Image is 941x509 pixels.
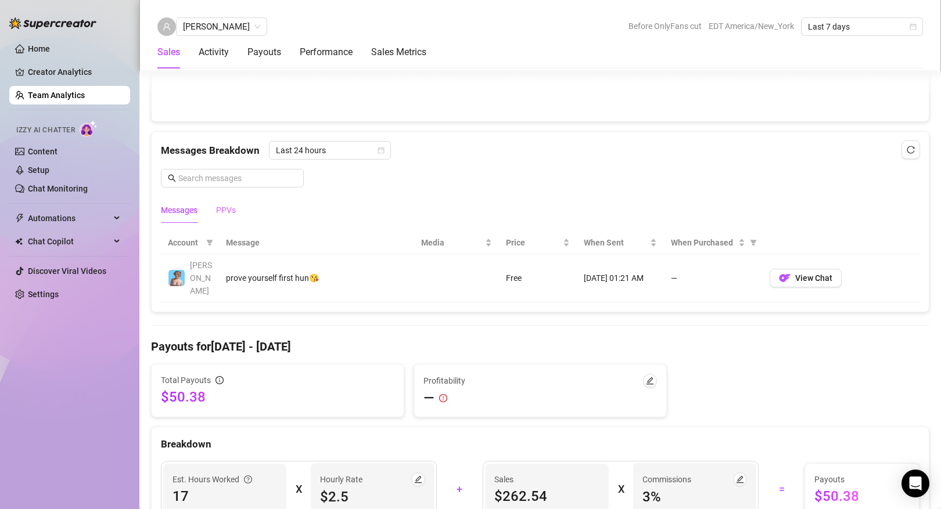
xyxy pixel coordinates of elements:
[168,236,202,249] span: Account
[642,488,747,506] span: 3 %
[168,270,185,286] img: Vanessa
[506,236,560,249] span: Price
[808,18,916,35] span: Last 7 days
[423,389,434,407] span: —
[28,63,121,81] a: Creator Analytics
[161,436,920,452] div: Breakdown
[161,374,211,387] span: Total Payouts
[9,17,96,29] img: logo-BBDzfeDw.svg
[499,254,576,302] td: Free
[770,269,842,287] button: OFView Chat
[628,17,702,35] span: Before OnlyFans cut
[247,45,281,59] div: Payouts
[646,377,654,385] span: edit
[190,261,212,295] span: [PERSON_NAME]
[748,234,759,251] span: filter
[618,480,624,499] div: X
[80,120,98,137] img: AI Chatter
[296,480,301,499] div: X
[163,23,171,31] span: user
[206,239,213,246] span: filter
[173,473,252,486] div: Est. Hours Worked
[15,237,23,246] img: Chat Copilot
[16,125,75,136] span: Izzy AI Chatter
[907,146,915,154] span: reload
[371,45,426,59] div: Sales Metrics
[378,147,385,154] span: calendar
[28,290,59,299] a: Settings
[276,142,384,159] span: Last 24 hours
[216,204,236,216] div: PPVs
[28,165,49,175] a: Setup
[173,487,277,506] span: 17
[161,388,394,406] span: $50.38
[910,23,917,30] span: calendar
[642,473,691,486] article: Commissions
[244,473,252,486] span: question-circle
[494,473,599,486] span: Sales
[183,18,260,35] span: lyka darvin
[577,232,664,254] th: When Sent
[161,141,920,160] div: Messages Breakdown
[28,147,58,156] a: Content
[444,480,476,499] div: +
[664,254,763,302] td: —
[902,470,929,497] div: Open Intercom Messenger
[750,239,757,246] span: filter
[28,184,88,193] a: Chat Monitoring
[161,204,197,216] div: Messages
[439,394,447,402] span: exclamation-circle
[204,234,216,251] span: filter
[671,236,736,249] span: When Purchased
[814,487,910,506] span: $50.38
[423,374,465,387] span: Profitability
[216,376,224,384] span: info-circle
[577,254,664,302] td: [DATE] 01:21 AM
[664,232,763,254] th: When Purchased
[499,232,576,254] th: Price
[766,480,798,499] div: =
[421,236,483,249] span: Media
[219,232,414,254] th: Message
[414,475,422,483] span: edit
[157,45,180,59] div: Sales
[28,209,110,228] span: Automations
[28,232,110,251] span: Chat Copilot
[28,44,50,53] a: Home
[300,45,353,59] div: Performance
[494,487,599,506] span: $262.54
[584,236,648,249] span: When Sent
[414,232,499,254] th: Media
[320,488,425,506] span: $2.5
[770,276,842,286] a: OFView Chat
[168,174,176,182] span: search
[199,45,229,59] div: Activity
[28,266,106,276] a: Discover Viral Videos
[736,475,744,483] span: edit
[151,338,929,355] h4: Payouts for [DATE] - [DATE]
[814,473,910,486] span: Payouts
[709,17,794,35] span: EDT America/New_York
[28,91,85,100] a: Team Analytics
[795,273,832,283] span: View Chat
[779,272,791,284] img: OF
[320,473,362,486] article: Hourly Rate
[15,214,24,223] span: thunderbolt
[178,172,297,185] input: Search messages
[226,272,407,284] div: prove yourself first hun😘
